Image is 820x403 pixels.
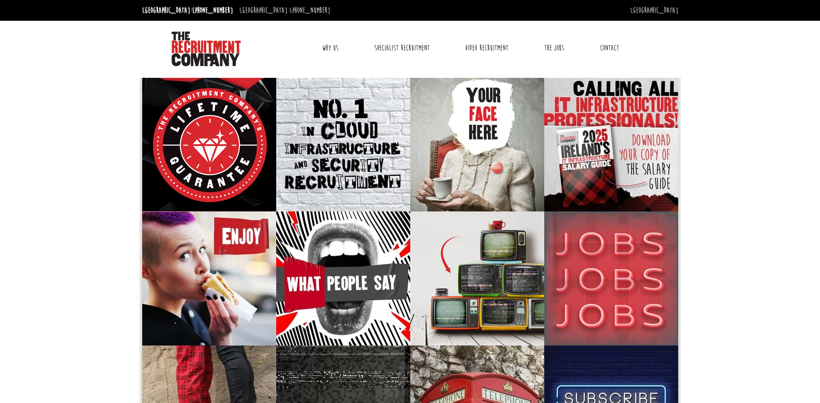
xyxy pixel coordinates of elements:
[140,3,235,17] li: [GEOGRAPHIC_DATA]:
[593,37,625,59] a: Contact
[459,37,515,59] a: Video Recruitment
[538,37,571,59] a: The Jobs
[368,37,436,59] a: Specialist Recruitment
[316,37,345,59] a: Why Us
[630,6,678,15] a: [GEOGRAPHIC_DATA]
[172,32,241,66] img: The Recruitment Company
[237,3,332,17] li: [GEOGRAPHIC_DATA]:
[192,6,233,15] a: [PHONE_NUMBER]
[290,6,330,15] a: [PHONE_NUMBER]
